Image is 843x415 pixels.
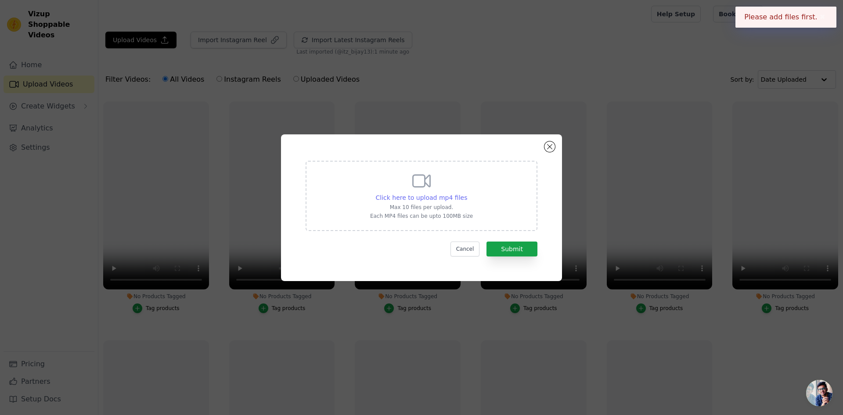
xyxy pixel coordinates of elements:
span: Click here to upload mp4 files [376,194,468,201]
p: Each MP4 files can be upto 100MB size [370,213,473,220]
button: Close modal [544,141,555,152]
div: Please add files first. [735,7,836,28]
button: Cancel [450,242,480,256]
p: Max 10 files per upload. [370,204,473,211]
a: Open chat [806,380,832,406]
button: Close [818,12,828,22]
button: Submit [486,242,537,256]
